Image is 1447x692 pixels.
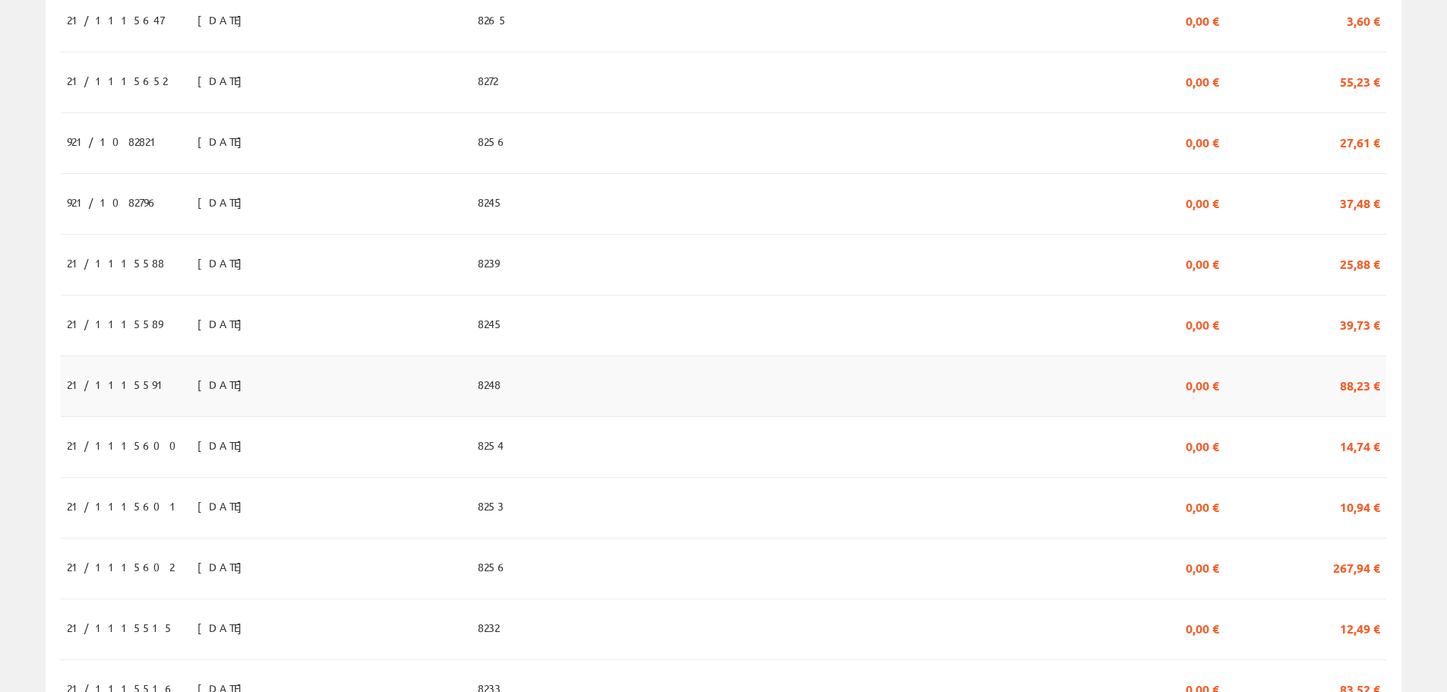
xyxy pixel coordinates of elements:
[1340,311,1380,337] span: 39,73 €
[478,432,504,458] span: 8254
[1186,432,1219,458] span: 0,00 €
[1340,68,1380,93] span: 55,23 €
[197,189,250,215] span: [DATE]
[67,493,182,519] span: 21/1115601
[1186,68,1219,93] span: 0,00 €
[67,432,185,458] span: 21/1115600
[67,7,164,33] span: 21/1115647
[197,432,250,458] span: [DATE]
[478,493,504,519] span: 8253
[478,128,508,154] span: 8256
[1186,311,1219,337] span: 0,00 €
[1186,493,1219,519] span: 0,00 €
[1340,371,1380,397] span: 88,23 €
[1186,615,1219,640] span: 0,00 €
[197,493,250,519] span: [DATE]
[1340,493,1380,519] span: 10,94 €
[478,615,499,640] span: 8232
[67,311,163,337] span: 21/1115589
[1340,189,1380,215] span: 37,48 €
[1340,432,1380,458] span: 14,74 €
[67,250,164,276] span: 21/1115588
[197,311,250,337] span: [DATE]
[1186,7,1219,33] span: 0,00 €
[197,554,250,580] span: [DATE]
[67,554,174,580] span: 21/1115602
[1333,554,1380,580] span: 267,94 €
[1186,250,1219,276] span: 0,00 €
[197,250,250,276] span: [DATE]
[478,7,508,33] span: 8265
[1186,554,1219,580] span: 0,00 €
[478,68,498,93] span: 8272
[197,7,250,33] span: [DATE]
[1340,250,1380,276] span: 25,88 €
[478,311,504,337] span: 8245
[1186,189,1219,215] span: 0,00 €
[67,371,169,397] span: 21/1115591
[197,68,250,93] span: [DATE]
[197,128,250,154] span: [DATE]
[197,371,250,397] span: [DATE]
[67,189,159,215] span: 921/1082796
[478,554,508,580] span: 8256
[67,615,174,640] span: 21/1115515
[478,189,504,215] span: 8245
[478,371,501,397] span: 8248
[1186,128,1219,154] span: 0,00 €
[1340,128,1380,154] span: 27,61 €
[1340,615,1380,640] span: 12,49 €
[478,250,499,276] span: 8239
[197,615,250,640] span: [DATE]
[1347,7,1380,33] span: 3,60 €
[1186,371,1219,397] span: 0,00 €
[67,128,163,154] span: 921/1082821
[67,68,167,93] span: 21/1115652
